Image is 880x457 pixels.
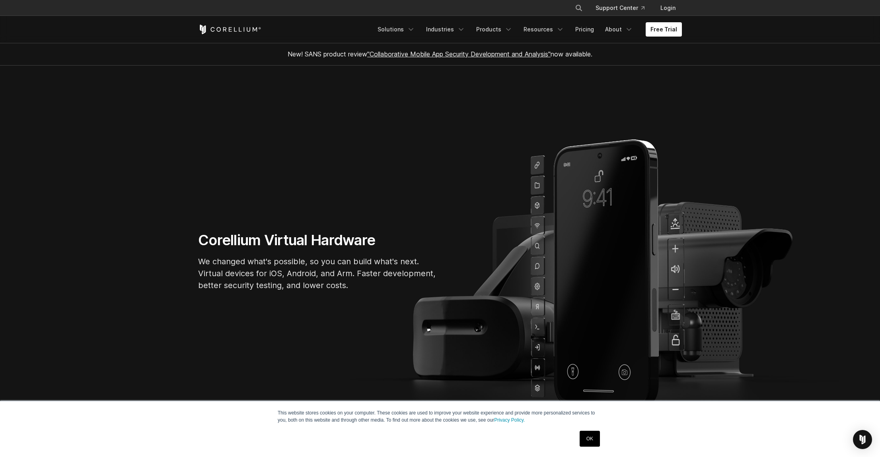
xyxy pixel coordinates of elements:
a: Solutions [373,22,420,37]
p: This website stores cookies on your computer. These cookies are used to improve your website expe... [278,409,602,424]
a: Corellium Home [198,25,261,34]
p: We changed what's possible, so you can build what's next. Virtual devices for iOS, Android, and A... [198,256,437,291]
a: OK [580,431,600,447]
a: About [600,22,638,37]
a: Privacy Policy. [494,417,525,423]
div: Open Intercom Messenger [853,430,872,449]
a: "Collaborative Mobile App Security Development and Analysis" [367,50,551,58]
a: Products [471,22,517,37]
h1: Corellium Virtual Hardware [198,231,437,249]
a: Support Center [589,1,651,15]
button: Search [572,1,586,15]
a: Free Trial [646,22,682,37]
div: Navigation Menu [373,22,682,37]
a: Pricing [570,22,599,37]
a: Resources [519,22,569,37]
div: Navigation Menu [565,1,682,15]
span: New! SANS product review now available. [288,50,592,58]
a: Login [654,1,682,15]
a: Industries [421,22,470,37]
